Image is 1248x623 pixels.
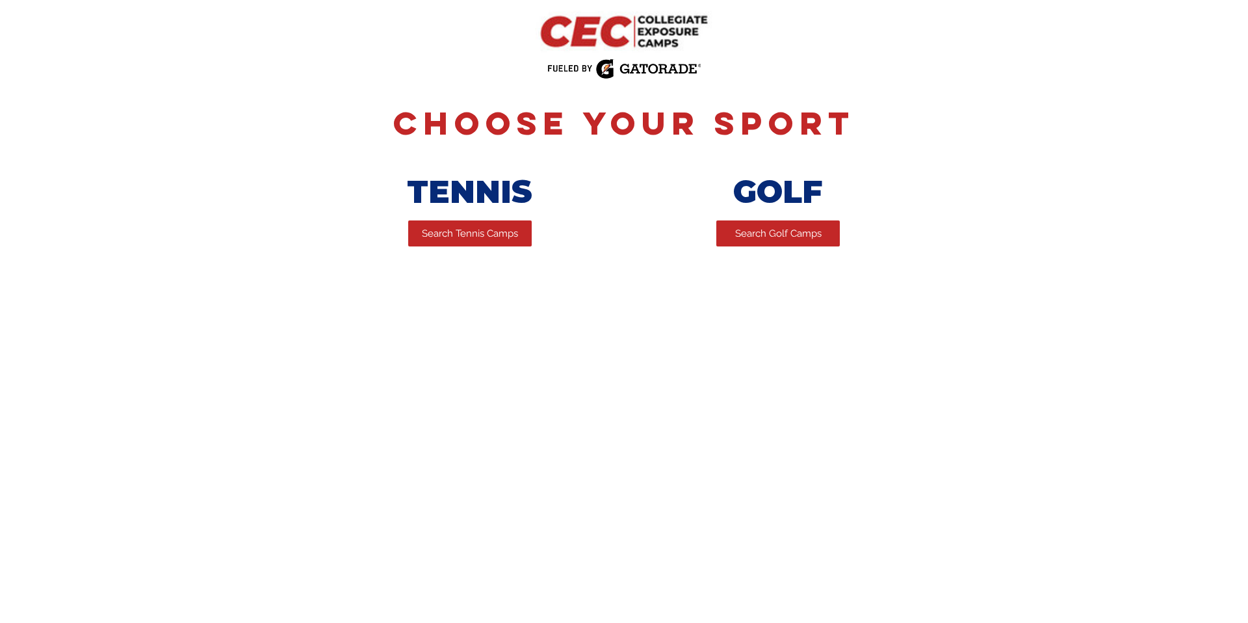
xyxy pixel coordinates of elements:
[735,227,822,241] span: Search Golf Camps
[716,220,840,246] a: Search Golf Camps
[422,227,518,241] span: Search Tennis Camps
[733,173,822,211] span: GOLF
[408,220,532,246] a: Search Tennis Camps
[524,5,723,58] img: CEC Logo Primary.png
[547,59,701,79] img: Fueled by Gatorade.png
[393,103,855,143] span: Choose Your Sport
[407,173,532,211] span: TENNIS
